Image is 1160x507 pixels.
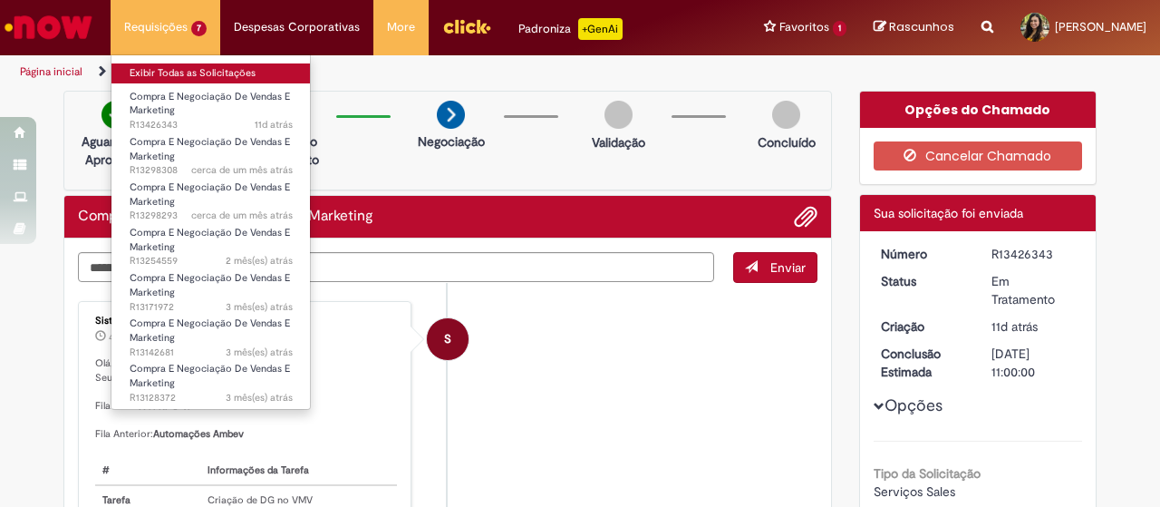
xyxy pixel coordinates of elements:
img: arrow-next.png [437,101,465,129]
a: Aberto R13254559 : Compra E Negociação De Vendas E Marketing [111,223,311,262]
span: Compra E Negociação De Vendas E Marketing [130,90,290,118]
time: 04/06/2025 17:40:24 [226,391,293,405]
p: Negociação [418,132,485,151]
p: Aguardando Aprovação [72,132,159,169]
span: R13298308 [130,163,293,178]
div: Opções do Chamado [860,92,1097,128]
span: 4d atrás [109,332,138,343]
div: R13426343 [991,245,1076,263]
img: img-circle-grey.png [772,101,800,129]
a: Aberto R13142681 : Compra E Negociação De Vendas E Marketing [111,314,311,353]
span: R13426343 [130,118,293,132]
time: 09/06/2025 11:13:13 [226,346,293,359]
span: R13298293 [130,209,293,223]
h2: Compra E Negociação De Vendas E Marketing Histórico de tíquete [78,209,373,225]
a: Página inicial [20,64,82,79]
img: ServiceNow [2,9,95,45]
div: Sistema [95,316,397,327]
dt: Status [867,272,979,290]
span: Sua solicitação foi enviada [874,205,1023,221]
p: Concluído [758,133,816,151]
span: 3 mês(es) atrás [226,391,293,405]
a: Exibir Todas as Solicitações [111,63,311,83]
span: R13254559 [130,254,293,268]
span: Despesas Corporativas [234,18,360,36]
span: R13171972 [130,300,293,315]
div: System [427,318,469,360]
time: 16/07/2025 21:08:20 [191,163,293,177]
img: check-circle-green.png [101,101,130,129]
span: 3 mês(es) atrás [226,346,293,359]
dt: Criação [867,317,979,336]
a: Aberto R13128372 : Compra E Negociação De Vendas E Marketing [111,359,311,398]
span: [PERSON_NAME] [1055,19,1146,34]
div: Em Tratamento [991,272,1076,308]
span: 7 [191,21,207,36]
div: 18/08/2025 18:20:55 [991,317,1076,336]
span: 2 mês(es) atrás [226,254,293,268]
span: 11d atrás [255,118,293,132]
span: Favoritos [779,18,829,36]
time: 16/07/2025 11:12:42 [191,209,293,222]
span: Rascunhos [889,18,954,35]
span: Compra E Negociação De Vendas E Marketing [130,180,290,209]
time: 07/07/2025 16:30:49 [226,254,293,268]
span: More [387,18,415,36]
div: [DATE] 11:00:00 [991,345,1076,381]
time: 12/06/2025 13:36:33 [226,300,293,314]
th: # [95,456,200,486]
a: Aberto R13171972 : Compra E Negociação De Vendas E Marketing [111,268,311,307]
span: Compra E Negociação De Vendas E Marketing [130,271,290,299]
a: Aberto R13426343 : Compra E Negociação De Vendas E Marketing [111,87,311,126]
button: Cancelar Chamado [874,141,1083,171]
span: Compra E Negociação De Vendas E Marketing [130,362,290,390]
a: Rascunhos [874,19,954,36]
span: Compra E Negociação De Vendas E Marketing [130,135,290,163]
span: Compra E Negociação De Vendas E Marketing [130,226,290,254]
ul: Trilhas de página [14,55,759,89]
span: Enviar [770,259,806,276]
p: Validação [592,133,645,151]
time: 25/08/2025 10:48:27 [109,332,138,343]
img: img-circle-grey.png [604,101,633,129]
time: 18/08/2025 18:20:55 [991,318,1038,335]
a: Aberto R13298293 : Compra E Negociação De Vendas E Marketing [111,178,311,217]
span: R13128372 [130,391,293,405]
span: S [444,317,451,361]
span: Serviços Sales [874,483,955,500]
span: cerca de um mês atrás [191,209,293,222]
ul: Requisições [111,54,311,410]
span: 1 [833,21,846,36]
time: 18/08/2025 18:20:56 [255,118,293,132]
span: Compra E Negociação De Vendas E Marketing [130,317,290,345]
textarea: Digite sua mensagem aqui... [78,252,714,282]
b: Tipo da Solicitação [874,465,981,482]
b: NCI RPO TI [139,399,190,413]
span: Requisições [124,18,188,36]
a: Aberto R13298308 : Compra E Negociação De Vendas E Marketing [111,132,311,171]
img: click_logo_yellow_360x200.png [442,13,491,40]
p: +GenAi [578,18,623,40]
dt: Conclusão Estimada [867,345,979,381]
span: 3 mês(es) atrás [226,300,293,314]
th: Informações da Tarefa [200,456,397,486]
button: Adicionar anexos [794,205,817,229]
span: 11d atrás [991,318,1038,335]
div: Padroniza [518,18,623,40]
span: R13142681 [130,346,293,360]
b: Automações Ambev [153,427,244,441]
button: Enviar [733,252,817,283]
dt: Número [867,245,979,263]
span: cerca de um mês atrás [191,163,293,177]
